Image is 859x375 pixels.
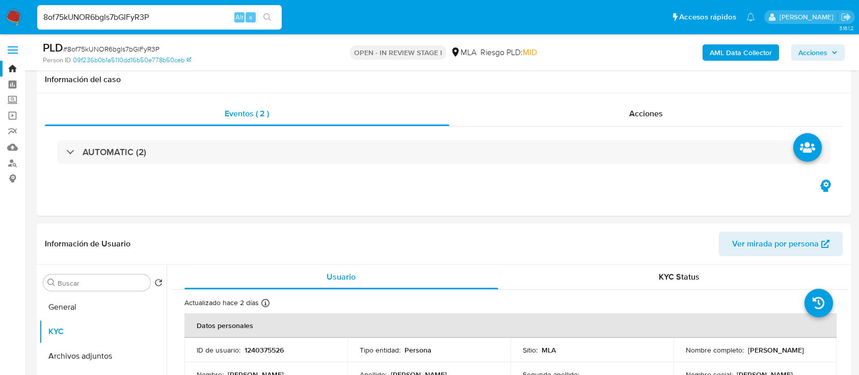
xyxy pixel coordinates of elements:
[45,74,843,85] h1: Información del caso
[686,345,744,355] p: Nombre completo :
[47,279,56,287] button: Buscar
[679,12,736,22] span: Accesos rápidos
[523,345,538,355] p: Sitio :
[184,298,259,308] p: Actualizado hace 2 días
[83,146,146,158] h3: AUTOMATIC (2)
[710,44,772,61] b: AML Data Collector
[39,344,167,368] button: Archivos adjuntos
[542,345,556,355] p: MLA
[45,239,130,249] h1: Información de Usuario
[450,47,476,58] div: MLA
[791,44,845,61] button: Acciones
[245,345,284,355] p: 1240375526
[43,56,71,65] b: Person ID
[235,12,244,22] span: Alt
[480,47,537,58] span: Riesgo PLD:
[798,44,827,61] span: Acciones
[405,345,432,355] p: Persona
[719,232,843,256] button: Ver mirada por persona
[659,271,700,283] span: KYC Status
[39,319,167,344] button: KYC
[746,13,755,21] a: Notificaciones
[780,12,837,22] p: florencia.merelli@mercadolibre.com
[350,45,446,60] p: OPEN - IN REVIEW STAGE I
[629,108,663,119] span: Acciones
[58,279,146,288] input: Buscar
[37,11,282,24] input: Buscar usuario o caso...
[43,39,63,56] b: PLD
[748,345,804,355] p: [PERSON_NAME]
[73,56,191,65] a: 09f236b0b1a5110dd16b50e778b50ceb
[57,140,830,164] div: AUTOMATIC (2)
[39,295,167,319] button: General
[703,44,779,61] button: AML Data Collector
[154,279,163,290] button: Volver al orden por defecto
[327,271,356,283] span: Usuario
[197,345,240,355] p: ID de usuario :
[360,345,400,355] p: Tipo entidad :
[841,12,851,22] a: Salir
[732,232,819,256] span: Ver mirada por persona
[523,46,537,58] span: MID
[225,108,269,119] span: Eventos ( 2 )
[63,44,159,54] span: # 8of75kUNOR6bgIs7bGIFyR3P
[257,10,278,24] button: search-icon
[249,12,252,22] span: s
[184,313,837,338] th: Datos personales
